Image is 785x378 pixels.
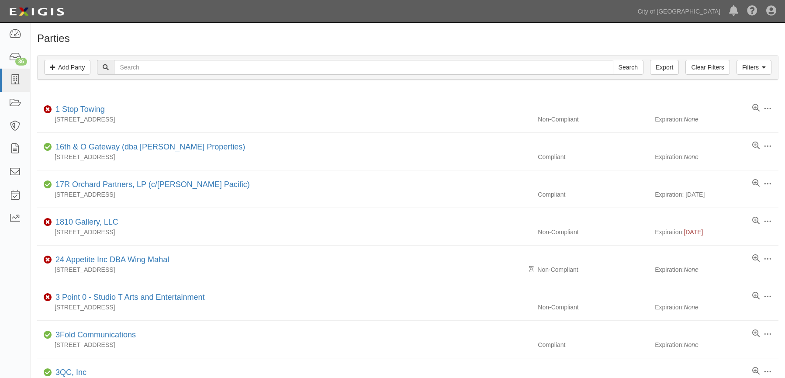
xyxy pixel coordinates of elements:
a: Add Party [44,60,90,75]
i: Compliant [44,144,52,150]
i: Compliant [44,182,52,188]
div: [STREET_ADDRESS] [37,228,531,236]
a: 1 Stop Towing [55,105,105,114]
a: Clear Filters [685,60,730,75]
div: [STREET_ADDRESS] [37,303,531,312]
a: View results summary [752,254,760,263]
input: Search [613,60,643,75]
div: Expiration: [DATE] [655,190,778,199]
a: 1810 Gallery, LLC [55,218,118,226]
i: Non-Compliant [44,107,52,113]
a: 3QC, Inc [55,368,86,377]
a: City of [GEOGRAPHIC_DATA] [633,3,725,20]
div: Compliant [531,153,655,161]
div: [STREET_ADDRESS] [37,190,531,199]
i: Compliant [44,370,52,376]
div: 16th & O Gateway (dba Ravel Rasmussen Properties) [52,142,245,153]
div: 1 Stop Towing [52,104,105,115]
h1: Parties [37,33,778,44]
a: 3Fold Communications [55,330,136,339]
div: 3 Point 0 - Studio T Arts and Entertainment [52,292,205,303]
input: Search [114,60,613,75]
i: Non-Compliant [44,219,52,225]
div: Compliant [531,340,655,349]
a: View results summary [752,367,760,376]
a: 16th & O Gateway (dba [PERSON_NAME] Properties) [55,142,245,151]
div: Non-Compliant [531,265,655,274]
div: Non-Compliant [531,228,655,236]
span: [DATE] [684,229,703,236]
a: Filters [737,60,771,75]
div: Expiration: [655,153,778,161]
div: Non-Compliant [531,303,655,312]
div: 17R Orchard Partners, LP (c/o Heller Pacific) [52,179,250,191]
div: Expiration: [655,340,778,349]
a: 17R Orchard Partners, LP (c/[PERSON_NAME] Pacific) [55,180,250,189]
a: View results summary [752,329,760,338]
div: Non-Compliant [531,115,655,124]
i: Non-Compliant [44,257,52,263]
i: Pending Review [529,267,534,273]
a: View results summary [752,292,760,301]
div: Expiration: [655,303,778,312]
div: [STREET_ADDRESS] [37,153,531,161]
a: View results summary [752,179,760,188]
i: None [684,341,698,348]
a: View results summary [752,142,760,150]
i: None [684,153,698,160]
div: 36 [15,58,27,66]
i: Non-Compliant [44,295,52,301]
div: 1810 Gallery, LLC [52,217,118,228]
a: View results summary [752,217,760,225]
i: None [684,116,698,123]
a: View results summary [752,104,760,113]
div: [STREET_ADDRESS] [37,340,531,349]
div: Expiration: [655,115,778,124]
div: [STREET_ADDRESS] [37,265,531,274]
a: Export [650,60,679,75]
i: None [684,266,698,273]
i: Help Center - Complianz [747,6,757,17]
a: 3 Point 0 - Studio T Arts and Entertainment [55,293,205,302]
div: 3Fold Communications [52,329,136,341]
div: 24 Appetite Inc DBA Wing Mahal [52,254,169,266]
i: Compliant [44,332,52,338]
i: None [684,304,698,311]
div: Expiration: [655,265,778,274]
div: Compliant [531,190,655,199]
div: Expiration: [655,228,778,236]
div: [STREET_ADDRESS] [37,115,531,124]
a: 24 Appetite Inc DBA Wing Mahal [55,255,169,264]
img: logo-5460c22ac91f19d4615b14bd174203de0afe785f0fc80cf4dbbc73dc1793850b.png [7,4,67,20]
